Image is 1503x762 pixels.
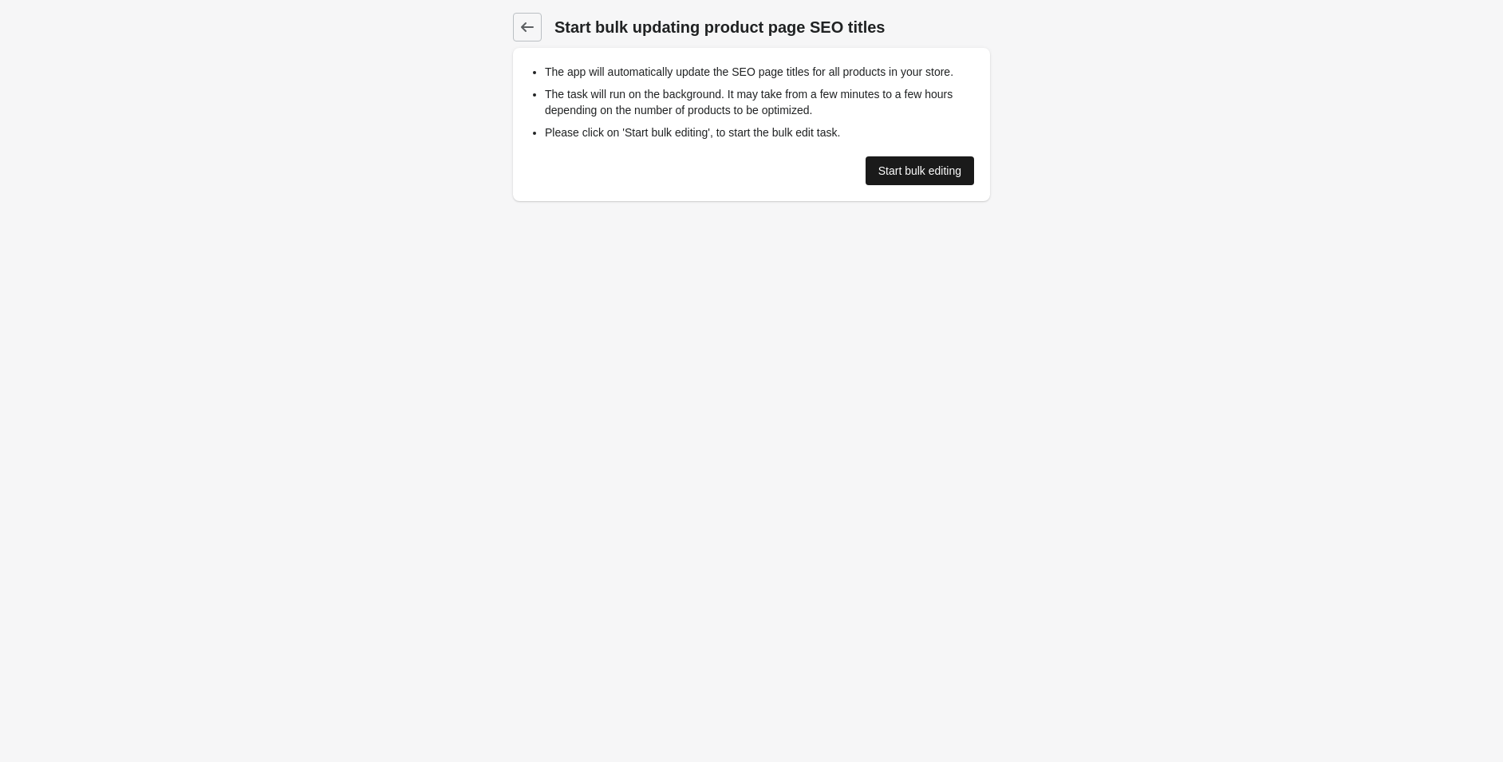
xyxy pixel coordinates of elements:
[878,164,961,177] div: Start bulk editing
[554,16,990,38] h1: Start bulk updating product page SEO titles
[545,124,974,140] li: Please click on 'Start bulk editing', to start the bulk edit task.
[545,64,974,80] li: The app will automatically update the SEO page titles for all products in your store.
[866,156,974,185] a: Start bulk editing
[545,86,974,118] li: The task will run on the background. It may take from a few minutes to a few hours depending on t...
